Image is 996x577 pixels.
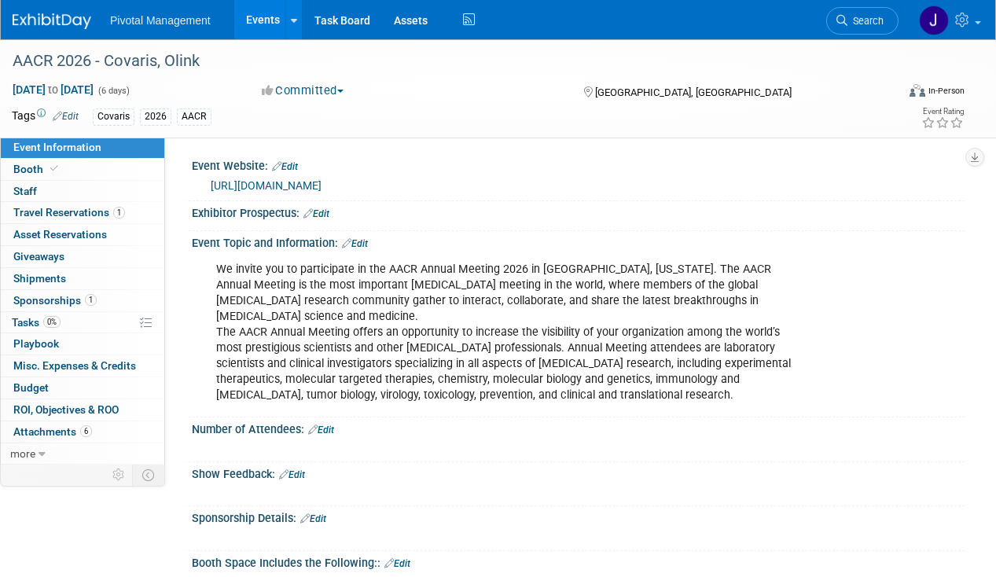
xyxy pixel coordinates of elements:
[1,159,164,180] a: Booth
[13,250,64,263] span: Giveaways
[13,425,92,438] span: Attachments
[13,337,59,350] span: Playbook
[205,254,812,412] div: We invite you to participate in the AACR Annual Meeting 2026 in [GEOGRAPHIC_DATA], [US_STATE]. Th...
[192,551,965,571] div: Booth Space Includes the Following::
[826,7,899,35] a: Search
[113,207,125,219] span: 1
[1,333,164,355] a: Playbook
[10,447,35,460] span: more
[342,238,368,249] a: Edit
[272,161,298,172] a: Edit
[13,228,107,241] span: Asset Reservations
[80,425,92,437] span: 6
[300,513,326,524] a: Edit
[13,206,125,219] span: Travel Reservations
[1,137,164,158] a: Event Information
[303,208,329,219] a: Edit
[12,83,94,97] span: [DATE] [DATE]
[13,294,97,307] span: Sponsorships
[1,181,164,202] a: Staff
[825,82,965,105] div: Event Format
[1,399,164,421] a: ROI, Objectives & ROO
[110,14,211,27] span: Pivotal Management
[13,13,91,29] img: ExhibitDay
[97,86,130,96] span: (6 days)
[12,316,61,329] span: Tasks
[12,108,79,126] td: Tags
[919,6,949,35] img: Jessica Gatton
[279,469,305,480] a: Edit
[85,294,97,306] span: 1
[13,403,119,416] span: ROI, Objectives & ROO
[1,246,164,267] a: Giveaways
[13,141,101,153] span: Event Information
[192,417,965,438] div: Number of Attendees:
[1,377,164,399] a: Budget
[192,506,965,527] div: Sponsorship Details:
[256,83,350,99] button: Committed
[192,201,965,222] div: Exhibitor Prospectus:
[1,290,164,311] a: Sponsorships1
[192,462,965,483] div: Show Feedback:
[50,164,58,173] i: Booth reservation complete
[105,465,133,485] td: Personalize Event Tab Strip
[133,465,165,485] td: Toggle Event Tabs
[43,316,61,328] span: 0%
[192,154,965,175] div: Event Website:
[1,421,164,443] a: Attachments6
[13,163,61,175] span: Booth
[1,312,164,333] a: Tasks0%
[1,224,164,245] a: Asset Reservations
[384,558,410,569] a: Edit
[7,47,884,75] div: AACR 2026 - Covaris, Olink
[13,272,66,285] span: Shipments
[595,86,792,98] span: [GEOGRAPHIC_DATA], [GEOGRAPHIC_DATA]
[921,108,964,116] div: Event Rating
[140,108,171,125] div: 2026
[93,108,134,125] div: Covaris
[177,108,211,125] div: AACR
[192,231,965,252] div: Event Topic and Information:
[46,83,61,96] span: to
[13,185,37,197] span: Staff
[211,179,322,192] a: [URL][DOMAIN_NAME]
[1,443,164,465] a: more
[13,359,136,372] span: Misc. Expenses & Credits
[13,381,49,394] span: Budget
[308,424,334,436] a: Edit
[910,84,925,97] img: Format-Inperson.png
[53,111,79,122] a: Edit
[1,268,164,289] a: Shipments
[1,202,164,223] a: Travel Reservations1
[1,355,164,377] a: Misc. Expenses & Credits
[847,15,884,27] span: Search
[928,85,965,97] div: In-Person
